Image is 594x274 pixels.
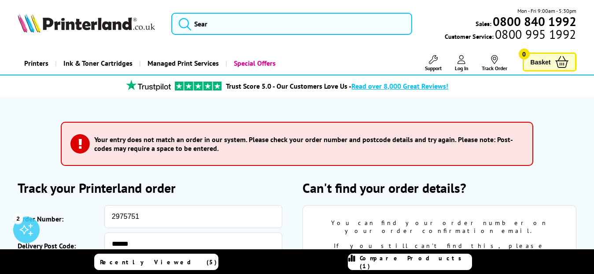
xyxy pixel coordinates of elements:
a: Compare Products (1) [348,254,472,270]
span: Customer Service: [445,30,576,41]
div: If you still can't find this, please email and our team will help. [316,242,562,266]
a: Support [425,55,442,71]
label: Delivery Post Code: [18,237,100,255]
div: 2 [13,214,23,223]
a: Special Offers [225,52,282,75]
a: Basket 0 [523,53,576,71]
h2: Can't find your order details? [303,179,576,196]
span: Read over 8,000 Great Reviews! [351,82,448,90]
img: Printerland Logo [18,13,155,33]
a: Log In [455,55,469,71]
a: Printers [18,52,55,75]
a: Trust Score 5.0 - Our Customers Love Us -Read over 8,000 Great Reviews! [226,82,448,90]
input: eg: SOA123456 or SO123456 [104,205,282,228]
h3: Your entry does not match an order in our system. Please check your order number and postcode det... [94,135,519,153]
a: Track Order [482,55,507,71]
span: Log In [455,65,469,71]
a: 0800 840 1992 [491,17,576,26]
h2: Track your Printerland order [18,179,291,196]
label: Order Number: [18,210,100,228]
span: 0800 995 1992 [494,30,576,38]
input: Sear [171,13,412,35]
a: Managed Print Services [139,52,225,75]
span: 0 [519,49,530,60]
span: Sales: [476,19,491,28]
a: Recently Viewed (5) [94,254,218,270]
span: Basket [531,56,551,68]
img: trustpilot rating [175,82,221,90]
span: Support [425,65,442,71]
img: trustpilot rating [122,80,175,91]
span: Ink & Toner Cartridges [63,52,133,75]
span: Mon - Fri 9:00am - 5:30pm [517,7,576,15]
div: You can find your order number on your order confirmation email. [316,219,562,235]
span: Recently Viewed (5) [100,258,217,266]
a: Ink & Toner Cartridges [55,52,139,75]
b: 0800 840 1992 [493,13,576,30]
span: Compare Products (1) [360,254,472,270]
a: Printerland Logo [18,13,160,34]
